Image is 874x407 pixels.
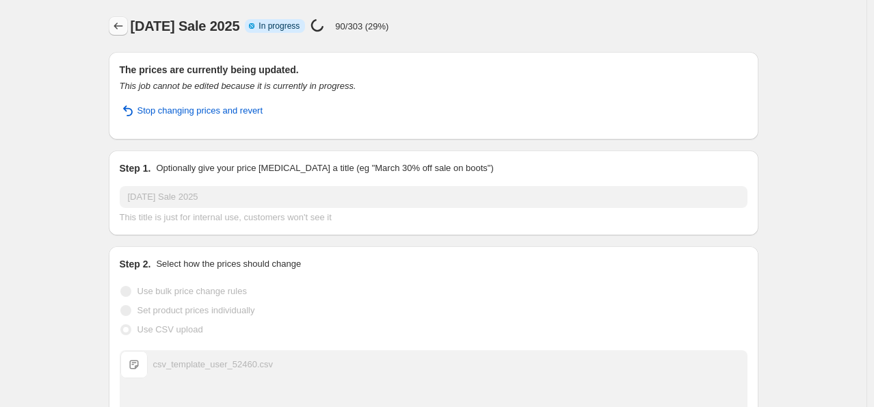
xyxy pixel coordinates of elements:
span: In progress [259,21,300,31]
span: Set product prices individually [137,305,255,315]
p: Select how the prices should change [156,257,301,271]
span: [DATE] Sale 2025 [131,18,240,34]
span: Use CSV upload [137,324,203,334]
i: This job cannot be edited because it is currently in progress. [120,81,356,91]
h2: Step 1. [120,161,151,175]
span: Use bulk price change rules [137,286,247,296]
h2: The prices are currently being updated. [120,63,747,77]
p: 90/303 (29%) [335,21,388,31]
div: csv_template_user_52460.csv [153,358,274,371]
button: Stop changing prices and revert [111,100,272,122]
span: This title is just for internal use, customers won't see it [120,212,332,222]
input: 30% off holiday sale [120,186,747,208]
button: Price change jobs [109,16,128,36]
h2: Step 2. [120,257,151,271]
p: Optionally give your price [MEDICAL_DATA] a title (eg "March 30% off sale on boots") [156,161,493,175]
span: Stop changing prices and revert [137,104,263,118]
